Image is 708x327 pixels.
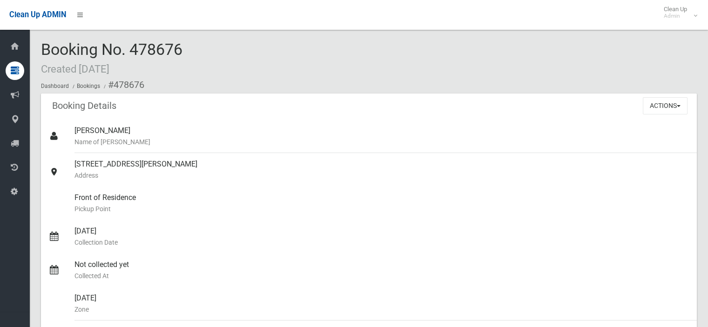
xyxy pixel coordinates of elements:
div: [PERSON_NAME] [74,120,689,153]
small: Collection Date [74,237,689,248]
small: Admin [664,13,687,20]
small: Name of [PERSON_NAME] [74,136,689,147]
li: #478676 [101,76,144,93]
small: Created [DATE] [41,63,109,75]
small: Address [74,170,689,181]
div: [DATE] [74,220,689,254]
small: Collected At [74,270,689,281]
a: Bookings [77,83,100,89]
small: Zone [74,304,689,315]
div: [STREET_ADDRESS][PERSON_NAME] [74,153,689,187]
span: Booking No. 478676 [41,40,182,76]
a: Dashboard [41,83,69,89]
div: Not collected yet [74,254,689,287]
div: [DATE] [74,287,689,320]
span: Clean Up [659,6,696,20]
span: Clean Up ADMIN [9,10,66,19]
header: Booking Details [41,97,128,115]
button: Actions [643,97,688,114]
small: Pickup Point [74,203,689,214]
div: Front of Residence [74,187,689,220]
